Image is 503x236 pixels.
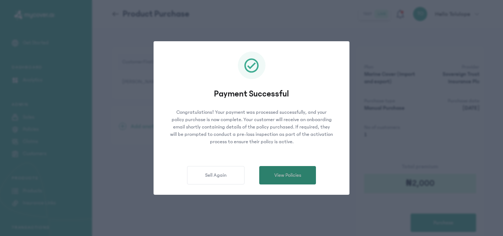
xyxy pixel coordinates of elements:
[274,172,301,179] span: View Policies
[164,109,339,145] p: Congratulations! Your payment was processed successfully, and your policy purchase is now complet...
[205,172,226,179] span: Sell Again
[164,88,339,100] p: Payment Successful
[187,166,245,184] button: Sell Again
[259,166,316,184] button: View Policies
